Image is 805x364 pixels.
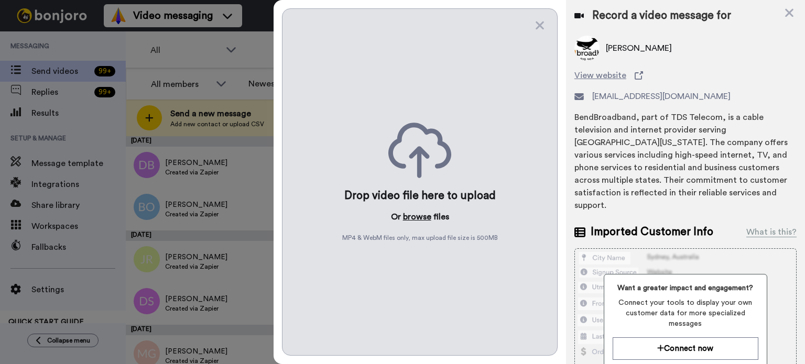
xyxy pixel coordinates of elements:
span: [EMAIL_ADDRESS][DOMAIN_NAME] [592,90,731,103]
span: Imported Customer Info [591,224,713,240]
div: Drop video file here to upload [344,189,496,203]
button: browse [403,211,431,223]
a: View website [574,69,797,82]
span: MP4 & WebM files only, max upload file size is 500 MB [342,234,498,242]
button: Connect now [613,337,758,360]
span: Connect your tools to display your own customer data for more specialized messages [613,297,758,329]
div: What is this? [746,226,797,238]
p: Or files [391,211,449,223]
span: View website [574,69,626,82]
span: Want a greater impact and engagement? [613,283,758,293]
div: BendBroadband, part of TDS Telecom, is a cable television and internet provider serving [GEOGRAPH... [574,111,797,212]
